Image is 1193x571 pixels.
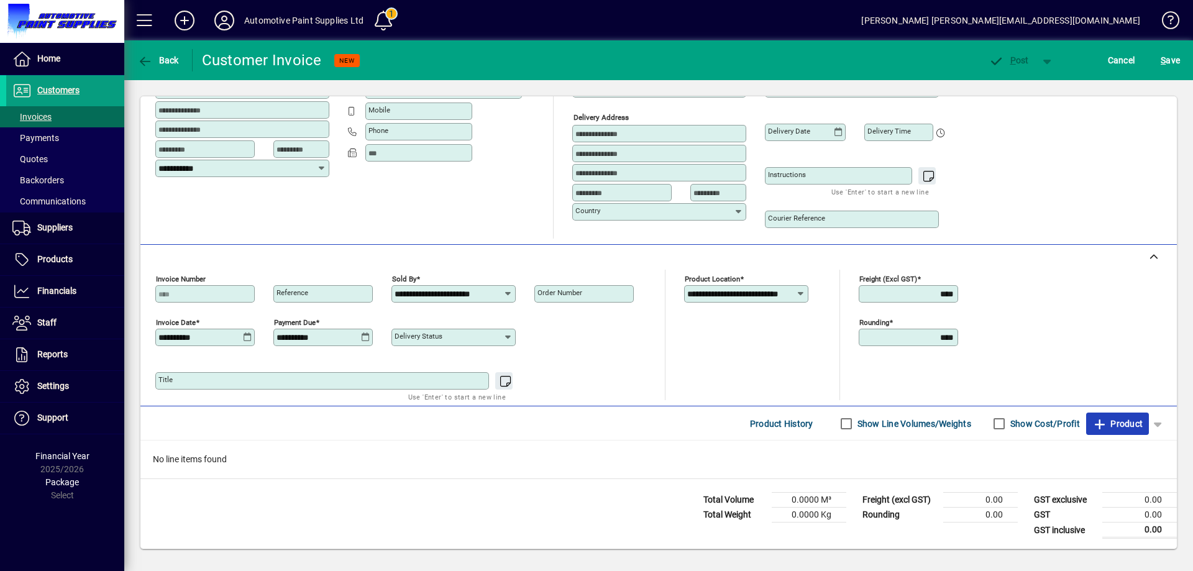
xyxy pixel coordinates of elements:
[6,403,124,434] a: Support
[140,441,1177,478] div: No line items found
[768,127,810,135] mat-label: Delivery date
[37,222,73,232] span: Suppliers
[1008,418,1080,430] label: Show Cost/Profit
[6,127,124,148] a: Payments
[37,413,68,423] span: Support
[6,371,124,402] a: Settings
[575,206,600,215] mat-label: Country
[274,318,316,327] mat-label: Payment due
[1161,55,1166,65] span: S
[1086,413,1149,435] button: Product
[37,254,73,264] span: Products
[1108,50,1135,70] span: Cancel
[1161,50,1180,70] span: ave
[6,191,124,212] a: Communications
[158,375,173,384] mat-label: Title
[772,493,846,508] td: 0.0000 M³
[6,212,124,244] a: Suppliers
[1102,493,1177,508] td: 0.00
[745,413,818,435] button: Product History
[244,11,363,30] div: Automotive Paint Supplies Ltd
[1028,523,1102,538] td: GST inclusive
[989,55,1029,65] span: ost
[685,275,740,283] mat-label: Product location
[861,11,1140,30] div: [PERSON_NAME] [PERSON_NAME][EMAIL_ADDRESS][DOMAIN_NAME]
[697,493,772,508] td: Total Volume
[1153,2,1177,43] a: Knowledge Base
[856,493,943,508] td: Freight (excl GST)
[6,106,124,127] a: Invoices
[368,106,390,114] mat-label: Mobile
[6,148,124,170] a: Quotes
[37,381,69,391] span: Settings
[772,508,846,523] td: 0.0000 Kg
[697,508,772,523] td: Total Weight
[859,275,917,283] mat-label: Freight (excl GST)
[943,508,1018,523] td: 0.00
[1010,55,1016,65] span: P
[982,49,1035,71] button: Post
[156,275,206,283] mat-label: Invoice number
[137,55,179,65] span: Back
[37,349,68,359] span: Reports
[45,477,79,487] span: Package
[867,127,911,135] mat-label: Delivery time
[1105,49,1138,71] button: Cancel
[537,288,582,297] mat-label: Order number
[165,9,204,32] button: Add
[408,390,506,404] mat-hint: Use 'Enter' to start a new line
[1158,49,1183,71] button: Save
[6,276,124,307] a: Financials
[750,414,813,434] span: Product History
[204,9,244,32] button: Profile
[37,286,76,296] span: Financials
[124,49,193,71] app-page-header-button: Back
[35,451,89,461] span: Financial Year
[6,308,124,339] a: Staff
[202,50,322,70] div: Customer Invoice
[368,126,388,135] mat-label: Phone
[1092,414,1143,434] span: Product
[768,214,825,222] mat-label: Courier Reference
[855,418,971,430] label: Show Line Volumes/Weights
[37,85,80,95] span: Customers
[12,175,64,185] span: Backorders
[12,196,86,206] span: Communications
[395,332,442,340] mat-label: Delivery status
[37,53,60,63] span: Home
[339,57,355,65] span: NEW
[1102,523,1177,538] td: 0.00
[156,318,196,327] mat-label: Invoice date
[277,288,308,297] mat-label: Reference
[6,43,124,75] a: Home
[6,244,124,275] a: Products
[1028,493,1102,508] td: GST exclusive
[1102,508,1177,523] td: 0.00
[1028,508,1102,523] td: GST
[134,49,182,71] button: Back
[6,170,124,191] a: Backorders
[12,154,48,164] span: Quotes
[392,275,416,283] mat-label: Sold by
[12,112,52,122] span: Invoices
[37,317,57,327] span: Staff
[831,185,929,199] mat-hint: Use 'Enter' to start a new line
[12,133,59,143] span: Payments
[768,170,806,179] mat-label: Instructions
[6,339,124,370] a: Reports
[856,508,943,523] td: Rounding
[859,318,889,327] mat-label: Rounding
[943,493,1018,508] td: 0.00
